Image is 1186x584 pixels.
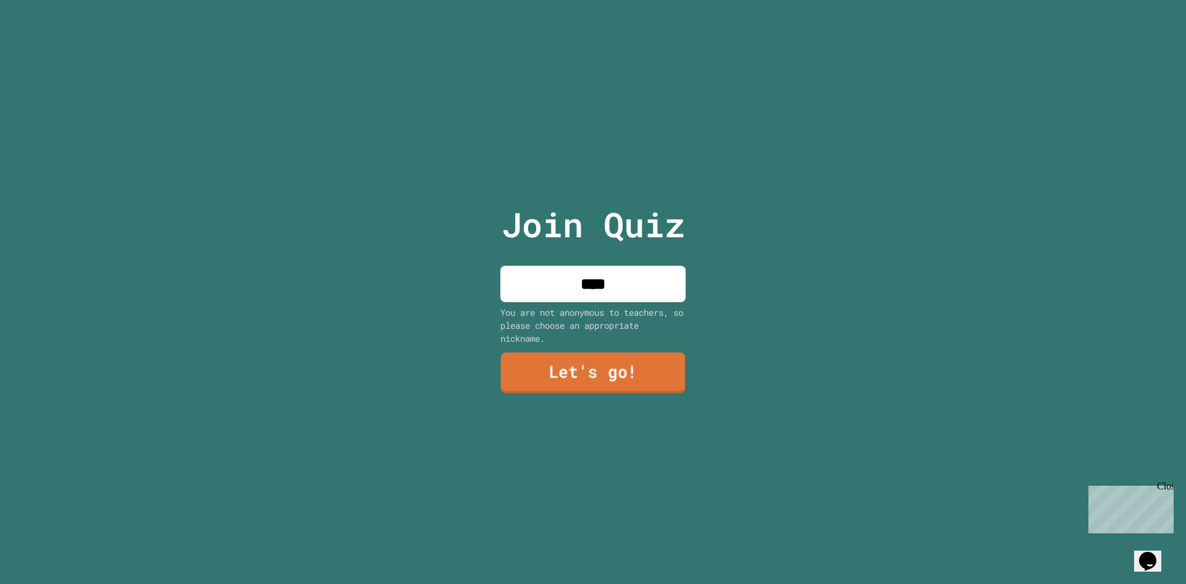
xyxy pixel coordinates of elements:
a: Let's go! [501,353,686,394]
div: You are not anonymous to teachers, so please choose an appropriate nickname. [500,306,686,345]
iframe: chat widget [1083,481,1174,533]
div: Chat with us now!Close [5,5,85,78]
p: Join Quiz [502,199,685,250]
iframe: chat widget [1134,535,1174,572]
